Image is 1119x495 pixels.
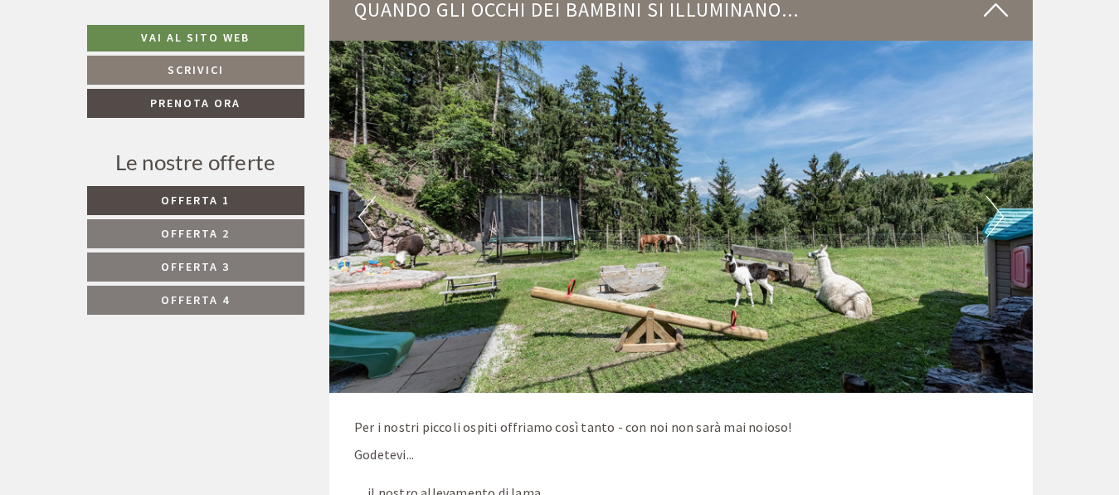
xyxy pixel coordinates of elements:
[87,56,304,85] a: Scrivici
[87,147,304,178] div: Le nostre offerte
[354,418,1008,437] p: Per i nostri piccoli ospiti offriamo così tanto - con noi non sarà mai noioso!
[986,196,1004,238] button: Next
[161,226,230,241] span: Offerta 2
[292,13,361,42] div: giovedì
[26,81,251,93] small: 18:05
[161,292,230,307] span: Offerta 4
[26,49,251,62] div: [GEOGRAPHIC_DATA]
[358,196,376,238] button: Previous
[87,25,304,51] a: Vai al sito web
[13,46,259,96] div: Buon giorno, come possiamo aiutarla?
[161,193,230,208] span: Offerta 1
[87,89,304,118] a: Prenota ora
[570,438,654,467] button: Invia
[161,259,230,274] span: Offerta 3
